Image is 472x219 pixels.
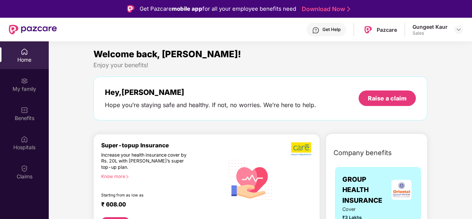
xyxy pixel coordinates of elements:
span: right [125,175,129,179]
div: Hey, [PERSON_NAME] [105,88,316,97]
div: Starting from as low as [101,193,193,198]
div: Gungeet Kaur [413,23,448,30]
img: svg+xml;base64,PHN2ZyBpZD0iSG9zcGl0YWxzIiB4bWxucz0iaHR0cDovL3d3dy53My5vcmcvMjAwMC9zdmciIHdpZHRoPS... [21,136,28,143]
img: Logo [127,5,134,13]
div: ₹ 608.00 [101,201,217,210]
div: Super-topup Insurance [101,142,224,149]
img: insurerLogo [391,180,411,200]
span: Welcome back, [PERSON_NAME]! [93,49,241,59]
img: svg+xml;base64,PHN2ZyBpZD0iRHJvcGRvd24tMzJ4MzIiIHhtbG5zPSJodHRwOi8vd3d3LnczLm9yZy8yMDAwL3N2ZyIgd2... [456,27,462,32]
strong: mobile app [172,5,202,12]
img: svg+xml;base64,PHN2ZyB3aWR0aD0iMjAiIGhlaWdodD0iMjAiIHZpZXdCb3g9IjAgMCAyMCAyMCIgZmlsbD0ibm9uZSIgeG... [21,77,28,85]
div: Hope you’re staying safe and healthy. If not, no worries. We’re here to help. [105,101,316,109]
img: svg+xml;base64,PHN2ZyBpZD0iQ2xhaW0iIHhtbG5zPSJodHRwOi8vd3d3LnczLm9yZy8yMDAwL3N2ZyIgd2lkdGg9IjIwIi... [21,165,28,172]
img: svg+xml;base64,PHN2ZyBpZD0iSGVscC0zMngzMiIgeG1sbnM9Imh0dHA6Ly93d3cudzMub3JnLzIwMDAvc3ZnIiB3aWR0aD... [312,27,319,34]
span: Cover [342,206,369,213]
img: b5dec4f62d2307b9de63beb79f102df3.png [291,142,312,156]
div: Sales [413,30,448,36]
div: Raise a claim [368,94,407,102]
div: Know more [101,174,220,179]
img: New Pazcare Logo [9,25,57,34]
div: Get Help [322,27,341,32]
div: Enjoy your benefits! [93,61,427,69]
img: svg+xml;base64,PHN2ZyBpZD0iSG9tZSIgeG1sbnM9Imh0dHA6Ly93d3cudzMub3JnLzIwMDAvc3ZnIiB3aWR0aD0iMjAiIG... [21,48,28,55]
div: Get Pazcare for all your employee benefits need [140,4,296,13]
span: Company benefits [334,148,392,158]
a: Download Now [302,5,348,13]
img: Stroke [347,5,350,13]
img: Pazcare_Logo.png [363,24,373,35]
img: svg+xml;base64,PHN2ZyB4bWxucz0iaHR0cDovL3d3dy53My5vcmcvMjAwMC9zdmciIHhtbG5zOnhsaW5rPSJodHRwOi8vd3... [224,153,277,206]
div: Increase your health insurance cover by Rs. 20L with [PERSON_NAME]’s super top-up plan. [101,152,192,171]
img: svg+xml;base64,PHN2ZyBpZD0iQmVuZWZpdHMiIHhtbG5zPSJodHRwOi8vd3d3LnczLm9yZy8yMDAwL3N2ZyIgd2lkdGg9Ij... [21,106,28,114]
span: GROUP HEALTH INSURANCE [342,174,389,206]
div: Pazcare [377,26,397,33]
